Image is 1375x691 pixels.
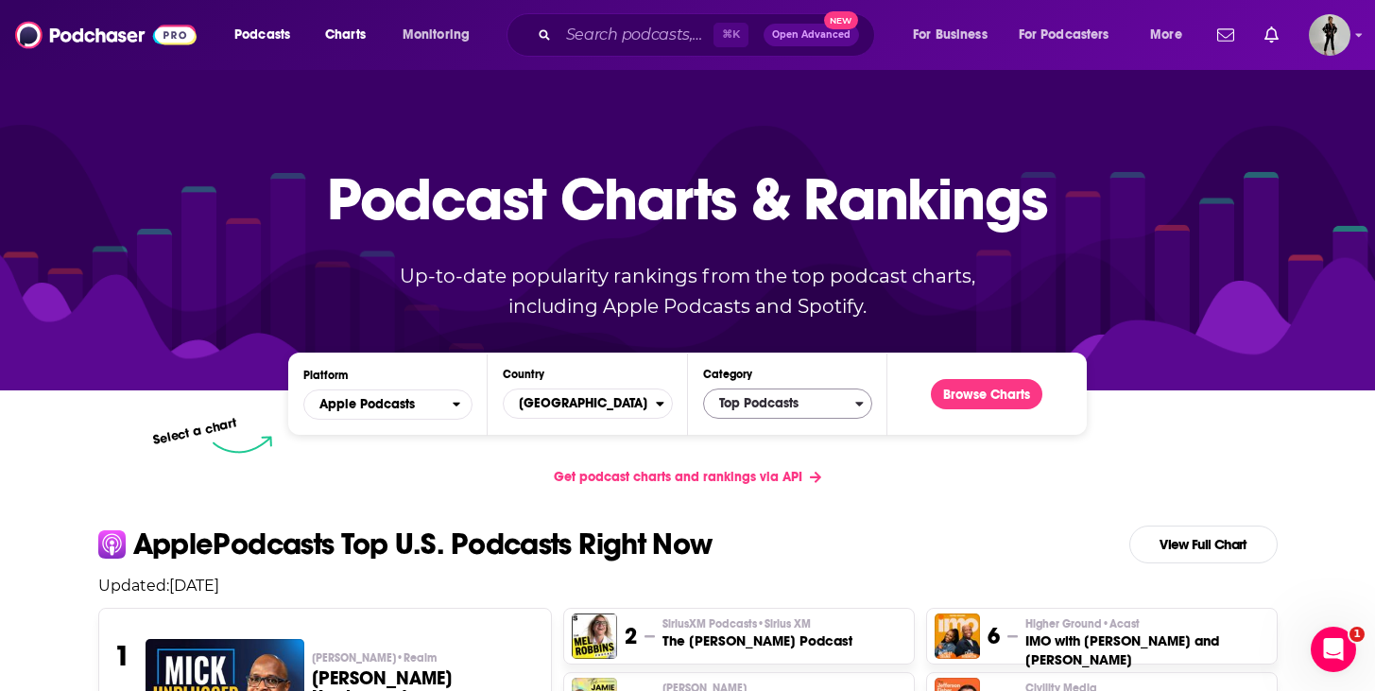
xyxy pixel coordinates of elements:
a: Get podcast charts and rankings via API [539,454,836,500]
img: The Mel Robbins Podcast [572,613,617,659]
span: Apple Podcasts [319,398,415,411]
p: Select a chart [152,415,239,448]
button: Categories [703,389,872,419]
span: • Sirius XM [757,617,811,631]
span: For Podcasters [1019,22,1109,48]
h3: 1 [114,639,130,673]
span: More [1150,22,1182,48]
span: Open Advanced [772,30,851,40]
button: Browse Charts [931,379,1042,409]
a: Show notifications dropdown [1210,19,1242,51]
button: open menu [221,20,315,50]
button: Show profile menu [1309,14,1350,56]
span: [GEOGRAPHIC_DATA] [504,388,655,420]
div: Search podcasts, credits, & more... [524,13,893,57]
h3: The [PERSON_NAME] Podcast [662,631,852,650]
p: Podcast Charts & Rankings [327,137,1048,260]
span: New [824,11,858,29]
button: Countries [503,389,672,419]
a: Charts [313,20,377,50]
iframe: Intercom live chat [1311,627,1356,672]
button: open menu [303,389,473,420]
img: apple Icon [98,530,126,558]
button: open menu [900,20,1011,50]
span: SiriusXM Podcasts [662,616,811,631]
h3: 2 [625,622,637,650]
h2: Platforms [303,389,473,420]
p: Up-to-date popularity rankings from the top podcast charts, including Apple Podcasts and Spotify. [363,261,1013,321]
img: User Profile [1309,14,1350,56]
span: Higher Ground [1025,616,1140,631]
span: 1 [1349,627,1365,642]
button: Open AdvancedNew [764,24,859,46]
p: Mick Hunt • Realm [312,650,536,665]
input: Search podcasts, credits, & more... [559,20,713,50]
span: ⌘ K [713,23,748,47]
span: Monitoring [403,22,470,48]
span: Top Podcasts [704,388,855,420]
p: Apple Podcasts Top U.S. Podcasts Right Now [133,529,713,560]
p: Updated: [DATE] [83,577,1293,595]
img: IMO with Michelle Obama and Craig Robinson [935,613,980,659]
button: open menu [1137,20,1206,50]
span: [PERSON_NAME] [312,650,437,665]
span: Podcasts [234,22,290,48]
span: Charts [325,22,366,48]
h3: IMO with [PERSON_NAME] and [PERSON_NAME] [1025,631,1268,669]
span: • Acast [1102,617,1140,631]
img: Podchaser - Follow, Share and Rate Podcasts [15,17,197,53]
a: SiriusXM Podcasts•Sirius XMThe [PERSON_NAME] Podcast [662,616,852,650]
a: Show notifications dropdown [1257,19,1286,51]
a: View Full Chart [1129,526,1278,563]
a: Higher Ground•AcastIMO with [PERSON_NAME] and [PERSON_NAME] [1025,616,1268,669]
span: Get podcast charts and rankings via API [554,469,802,485]
span: Logged in as maradorne [1309,14,1350,56]
button: open menu [389,20,494,50]
p: SiriusXM Podcasts • Sirius XM [662,616,852,631]
h3: 6 [988,622,1000,650]
button: open menu [1006,20,1137,50]
img: select arrow [213,436,272,454]
span: • Realm [396,651,437,665]
p: Higher Ground • Acast [1025,616,1268,631]
span: For Business [913,22,988,48]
